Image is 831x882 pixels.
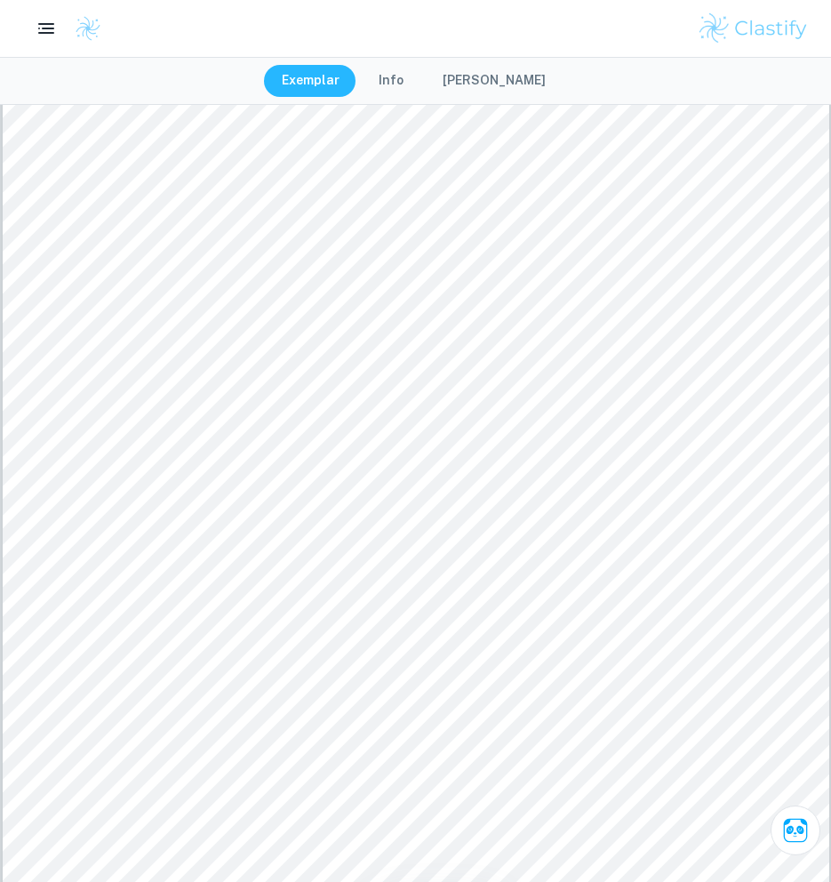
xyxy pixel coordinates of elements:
button: Info [361,65,421,97]
img: Clastify logo [697,11,810,46]
a: Clastify logo [64,15,101,42]
button: Ask Clai [771,806,820,855]
button: Exemplar [264,65,357,97]
img: Clastify logo [75,15,101,42]
button: [PERSON_NAME] [425,65,563,97]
